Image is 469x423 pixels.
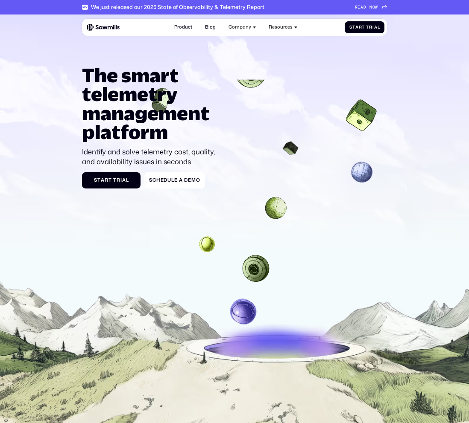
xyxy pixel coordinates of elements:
[363,5,366,10] span: D
[362,25,365,30] span: t
[149,177,152,183] span: S
[355,5,358,10] span: R
[358,5,361,10] span: E
[366,25,369,30] span: T
[202,21,219,34] a: Blog
[171,21,196,34] a: Product
[120,177,122,183] span: i
[355,25,359,30] span: a
[184,177,188,183] span: D
[117,177,120,183] span: r
[167,177,171,183] span: u
[156,177,161,183] span: h
[229,24,251,30] div: Company
[126,177,129,183] span: l
[372,5,375,10] span: O
[174,177,178,183] span: e
[375,5,378,10] span: W
[352,25,355,30] span: t
[369,5,372,10] span: N
[105,177,108,183] span: r
[225,21,259,34] div: Company
[161,177,164,183] span: e
[188,177,191,183] span: e
[369,25,372,30] span: r
[101,177,105,183] span: a
[82,147,218,166] p: Identify and solve telemetry cost, quality, and availability issues in seconds
[359,25,362,30] span: r
[82,66,218,142] h1: The smart telemetry management platform
[191,177,196,183] span: m
[82,172,141,188] a: StartTrial
[113,177,117,183] span: T
[349,25,352,30] span: S
[361,5,363,10] span: A
[265,21,301,34] div: Resources
[196,177,200,183] span: o
[355,5,387,10] a: READNOW
[144,172,205,188] a: ScheduleaDemo
[152,177,156,183] span: c
[108,177,112,183] span: t
[372,25,374,30] span: i
[345,21,384,33] a: StartTrial
[374,25,378,30] span: a
[122,177,126,183] span: a
[378,25,380,30] span: l
[97,177,101,183] span: t
[179,177,183,183] span: a
[164,177,167,183] span: d
[91,4,264,11] div: We just released our 2025 State of Observability & Telemetry Report
[94,177,97,183] span: S
[171,177,174,183] span: l
[269,24,293,30] div: Resources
